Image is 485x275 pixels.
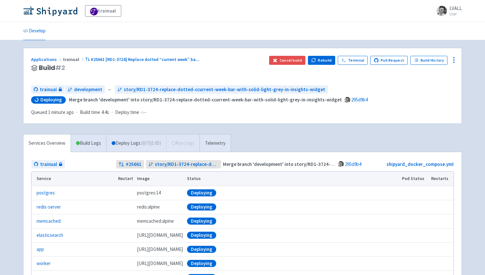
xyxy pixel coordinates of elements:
span: ( 0 / 7 ) (1:05) [141,140,161,147]
a: Deploy Logs (0/7)(1:05) [106,134,166,152]
span: #25661 [RD1-3724] Replace dotted “current week” ba ... [91,56,200,62]
span: -:-- [140,109,146,116]
a: Terminal [338,56,368,65]
a: postgres [37,189,55,197]
a: Services Overview [23,134,71,152]
span: Build time [80,109,100,116]
a: story/RD1-3724-replace-dotted-ccurrent-week-bar-with-solid-light-grey-in-insights-widget [146,160,221,169]
span: [DOMAIN_NAME][URL] [137,232,183,239]
a: development [65,85,105,94]
div: Deploying [187,203,216,211]
span: [DOMAIN_NAME][URL] [137,260,183,267]
a: story/RD1-3724-replace-dotted-ccurrent-week-bar-with-solid-light-grey-in-insights-widget [115,85,328,94]
span: 4.4s [101,109,109,116]
a: 295d9b4 [345,161,361,167]
span: redis:alpine [137,203,160,211]
strong: # 25661 [126,161,141,168]
time: 1 minute ago [48,109,74,115]
span: trainual [40,161,57,168]
div: Deploying [187,232,216,239]
a: worker [37,260,51,267]
small: User [449,12,462,16]
a: 295d9b4 [351,97,368,103]
th: Restart [116,172,135,186]
a: shipyard_docker_compose.yml [387,161,454,167]
a: memcached [37,218,61,225]
span: Deploy time [115,109,139,116]
a: Build Logs [71,134,106,152]
a: trainual [31,85,64,94]
a: Develop [23,22,46,40]
a: redis-server [37,203,61,211]
span: [DOMAIN_NAME][URL] [137,246,183,253]
span: development [74,86,102,93]
strong: Merge branch 'development' into story/RD1-3724-replace-dotted-ccurrent-week-bar-with-solid-light-... [69,97,342,103]
a: #25661 [RD1-3724] Replace dotted “current week” ba... [85,56,200,62]
th: Service [31,172,116,186]
a: Pull Request [370,56,408,65]
a: trainual [31,160,65,169]
span: ← [107,86,112,93]
span: memcached:alpine [137,218,174,225]
th: Image [135,172,185,186]
span: # 2 [55,63,65,72]
div: Deploying [187,260,216,267]
a: Build History [410,56,447,65]
div: Deploying [187,218,216,225]
span: Build [39,64,65,72]
a: Applications [31,56,63,62]
span: Deploying [40,97,62,103]
div: Deploying [187,246,216,253]
button: Cancel build [269,56,305,65]
span: story/RD1-3724-replace-dotted-ccurrent-week-bar-with-solid-light-grey-in-insights-widget [124,86,325,93]
a: elasticsearch [37,232,63,239]
button: Rebuild [308,56,336,65]
span: LVALL [449,5,462,11]
a: LVALL User [433,6,462,16]
th: Pod Status [400,172,429,186]
a: #25661 [116,160,144,169]
a: trainual [85,5,121,17]
img: Shipyard logo [23,6,77,16]
span: postgres:14 [137,189,161,197]
div: · · [31,109,150,116]
th: Restarts [429,172,454,186]
span: Queued [31,109,74,115]
a: app [37,246,44,253]
a: Telemetry [200,134,231,152]
span: trainual [40,86,57,93]
span: trainual [63,56,85,62]
th: Status [185,172,400,186]
span: story/RD1-3724-replace-dotted-ccurrent-week-bar-with-solid-light-grey-in-insights-widget [155,161,219,168]
div: Deploying [187,189,216,196]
